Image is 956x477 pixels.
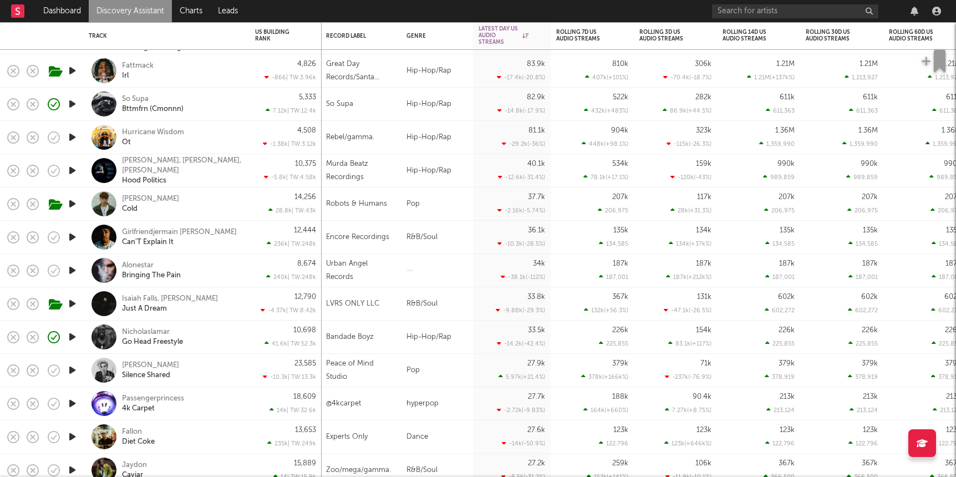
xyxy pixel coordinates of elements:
div: Hood Politics [122,176,166,186]
div: 367k [862,460,878,467]
div: 37.7k [528,194,545,201]
a: So Supa [122,94,149,104]
div: 235k | TW: 249k [255,440,316,447]
div: [PERSON_NAME] [122,194,179,204]
div: Experts Only [326,430,368,444]
div: 602k [861,293,878,301]
div: Fallon [122,427,142,437]
div: 611,363 [766,107,795,114]
div: 306k [695,60,711,68]
div: Zoo/mega/gamma. [326,464,391,477]
div: 990k [861,160,878,168]
div: 448k ( +98.1 % ) [582,140,628,148]
div: 187k [779,260,795,267]
div: -237k ( -76.9 % ) [665,373,711,380]
div: Rolling 14D US Audio Streams [723,29,778,42]
div: 4,508 [297,127,316,134]
a: Jaydon [122,460,147,470]
div: 188k [612,393,628,400]
div: 611k [863,94,878,101]
div: -14k ( -50.9 % ) [502,440,545,447]
div: 534k [612,160,628,168]
a: Nicholaslamar [122,327,170,337]
div: 1,213,927 [845,74,878,81]
a: Diet Coke [122,437,155,447]
div: 367k [779,460,795,467]
div: 41.6k | TW: 52.3k [255,340,316,347]
div: 123k ( +646k % ) [664,440,711,447]
div: 522k [613,94,628,101]
div: 207k [862,194,878,201]
div: 23,585 [294,360,316,367]
div: 1.21M [860,60,878,68]
div: 378k ( +166k % ) [581,373,628,380]
div: Cold [122,204,138,214]
div: 135k [780,227,795,234]
div: 117k [697,194,711,201]
div: Rolling 3D US Audio Streams [639,29,695,42]
div: 207k [612,194,628,201]
div: 611,363 [849,107,878,114]
div: 989,859 [846,174,878,181]
div: 989,859 [763,174,795,181]
a: Just A Dream [122,304,167,314]
a: Can'T Explain It [122,237,174,247]
div: 225,855 [848,340,878,347]
div: Record Label [326,33,379,39]
div: 5,333 [299,94,316,101]
div: 1,359,990 [759,140,795,148]
div: 83.9k [527,60,545,68]
div: 134k [696,227,711,234]
div: 27.7k [528,393,545,400]
div: 187k [696,260,711,267]
div: 240k | TW: 248k [255,273,316,281]
div: Murda Beatz Recordings [326,158,395,184]
div: So Supa [326,98,353,111]
div: Irl [122,71,129,81]
div: Encore Recordings [326,231,389,244]
div: 4,826 [297,60,316,68]
div: 1.36M [775,127,795,134]
div: 10,375 [295,160,316,168]
div: 132k ( +56.3 % ) [584,307,628,314]
div: 378,919 [848,373,878,380]
div: 187,001 [599,273,628,281]
div: 36.1k [528,227,545,234]
div: -866 | TW: 3.96k [255,74,316,81]
a: Bttmfrn (Cmonnn) [122,104,184,114]
div: 123k [696,427,711,434]
div: 225,855 [599,340,628,347]
div: 7.12k | TW: 12.4k [255,107,316,114]
div: 602k [778,293,795,301]
div: 602,272 [848,307,878,314]
div: 123k [613,427,628,434]
a: Silence Shared [122,371,170,380]
div: 213,124 [850,407,878,414]
div: 13,653 [295,427,316,434]
a: Bringing The Pain [122,271,181,281]
div: 379k [612,360,628,367]
div: 378,919 [765,373,795,380]
div: 4k Carpet [122,404,155,414]
div: 33.8k [527,293,545,301]
div: 432k ( +483 % ) [584,107,628,114]
div: Bandade Boyz [326,331,374,344]
div: 14k | TW: 32.6k [255,407,316,414]
div: [PERSON_NAME], [PERSON_NAME], [PERSON_NAME] [122,156,241,176]
div: 1,359,990 [842,140,878,148]
div: Rolling 60D US Audio Streams [889,29,944,42]
div: 990k [777,160,795,168]
a: Alonestar [122,261,154,271]
div: -29.2k ( -36 % ) [502,140,545,148]
div: 106k [695,460,711,467]
div: 904k [611,127,628,134]
div: Isaiah Falls, [PERSON_NAME] [122,294,218,304]
div: 207k [779,194,795,201]
a: Fattmack [122,61,154,71]
div: 82.9k [527,94,545,101]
